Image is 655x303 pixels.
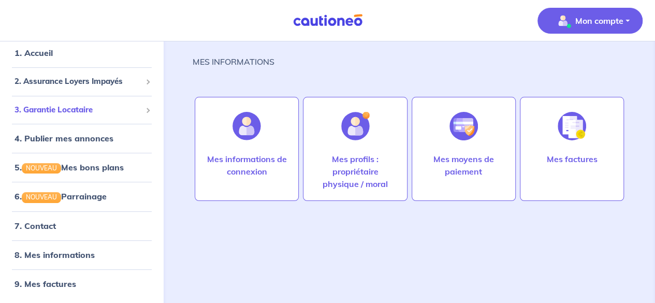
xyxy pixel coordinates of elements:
a: 6.NOUVEAUParrainage [14,191,107,201]
a: 9. Mes factures [14,279,76,289]
img: Cautioneo [289,14,367,27]
span: 3. Garantie Locataire [14,104,141,116]
img: illu_credit_card_no_anim.svg [449,112,478,140]
img: illu_account.svg [232,112,261,140]
img: illu_account_add.svg [341,112,370,140]
p: Mes informations de connexion [206,153,288,178]
a: 1. Accueil [14,48,53,58]
a: 5.NOUVEAUMes bons plans [14,162,124,172]
a: 4. Publier mes annonces [14,133,113,143]
p: Mes profils : propriétaire physique / moral [314,153,396,190]
a: 7. Contact [14,221,56,231]
div: 9. Mes factures [4,273,159,294]
div: 3. Garantie Locataire [4,100,159,120]
div: 8. Mes informations [4,244,159,265]
img: illu_account_valid_menu.svg [555,12,571,29]
p: Mes factures [546,153,597,165]
div: 7. Contact [4,215,159,236]
div: 1. Accueil [4,42,159,63]
span: 2. Assurance Loyers Impayés [14,76,141,88]
a: 8. Mes informations [14,250,95,260]
button: illu_account_valid_menu.svgMon compte [537,8,643,34]
div: 4. Publier mes annonces [4,128,159,149]
div: 5.NOUVEAUMes bons plans [4,157,159,178]
p: MES INFORMATIONS [193,55,274,68]
div: 6.NOUVEAUParrainage [4,186,159,207]
div: 2. Assurance Loyers Impayés [4,71,159,92]
p: Mes moyens de paiement [423,153,505,178]
img: illu_invoice.svg [558,112,586,140]
p: Mon compte [575,15,623,27]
